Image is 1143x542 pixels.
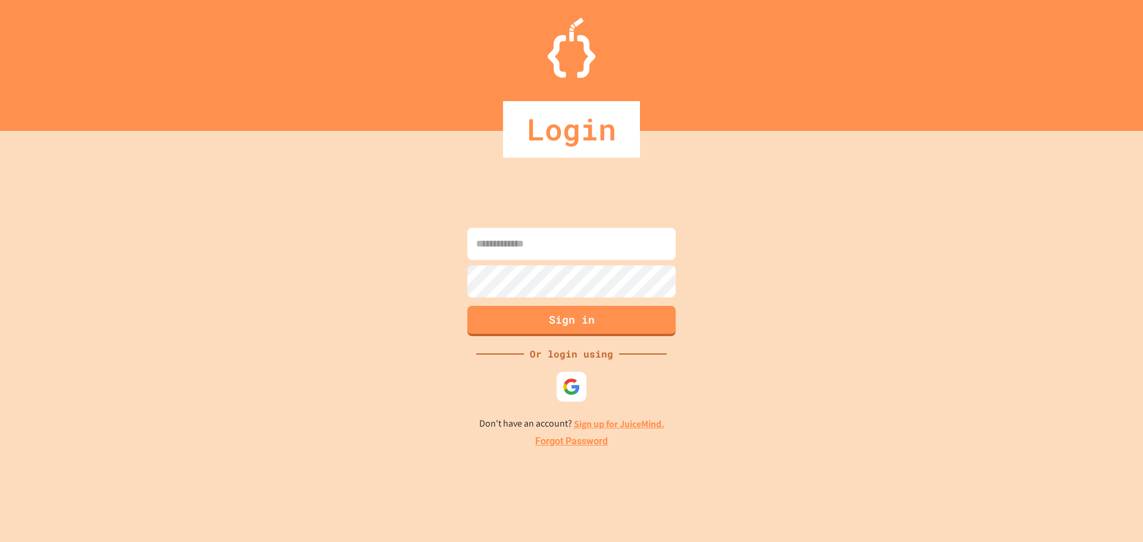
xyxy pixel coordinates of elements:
[479,416,664,431] p: Don't have an account?
[503,101,640,158] div: Login
[574,418,664,430] a: Sign up for JuiceMind.
[535,434,608,449] a: Forgot Password
[467,306,676,336] button: Sign in
[524,347,619,361] div: Or login using
[548,18,595,78] img: Logo.svg
[563,378,580,396] img: google-icon.svg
